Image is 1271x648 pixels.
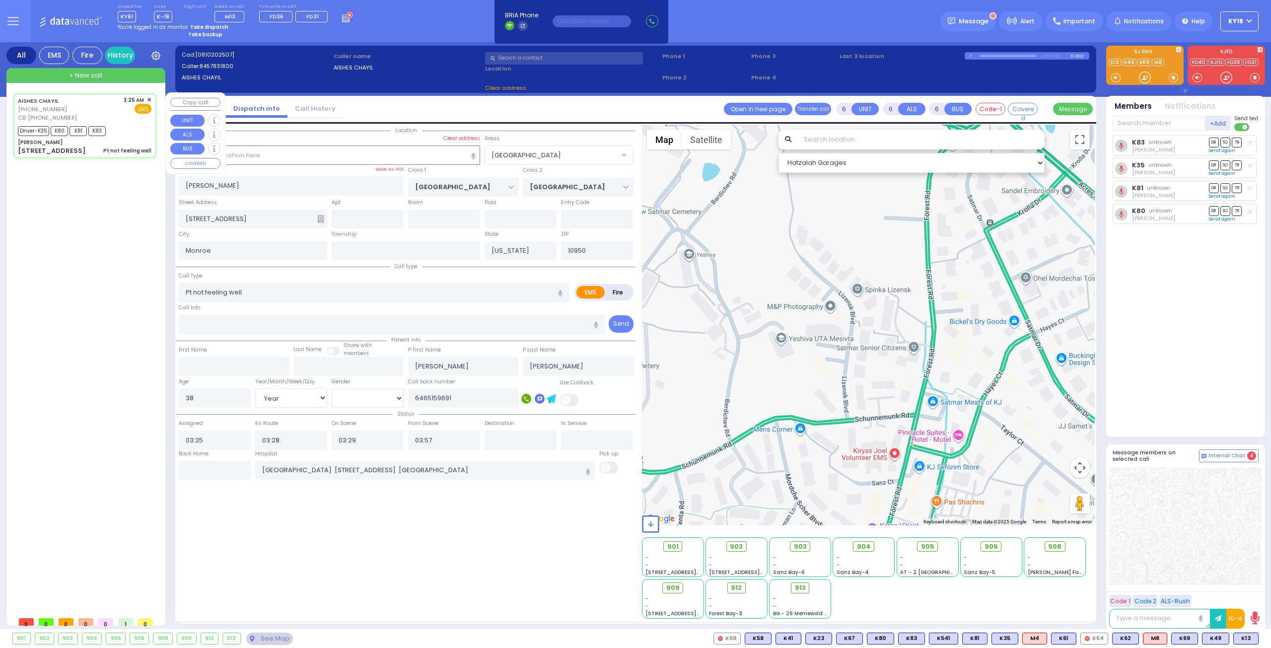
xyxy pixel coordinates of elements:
[200,62,233,70] span: 8457831800
[177,633,196,644] div: 909
[98,618,113,626] span: 0
[1202,633,1229,645] div: K49
[18,105,67,113] span: [PHONE_NUMBER]
[1022,633,1047,645] div: ALS
[857,542,871,552] span: 904
[1233,633,1259,645] div: K13
[840,52,965,61] label: Last 3 location
[1243,59,1259,66] a: FD31
[1171,633,1198,645] div: BLS
[1220,206,1230,216] span: SO
[576,286,605,298] label: EMS
[69,71,102,80] span: + New call
[1171,633,1198,645] div: K69
[1143,633,1167,645] div: ALS KJ
[1085,636,1090,641] img: red-radio-icon.svg
[1132,139,1145,146] a: K83
[332,378,351,386] label: Gender
[1205,116,1231,131] button: +Add
[390,127,422,134] span: Location
[713,633,741,645] div: K68
[82,633,102,644] div: 904
[1106,49,1184,56] label: KJ EMS...
[6,47,36,64] div: All
[35,633,54,644] div: 902
[259,4,331,10] label: Fire units on call
[182,73,330,82] label: AISHES CHAYIL
[959,16,989,26] span: Message
[837,554,840,561] span: -
[523,346,556,354] label: P Last Name
[118,11,136,22] span: KY61
[560,379,594,387] label: Use Callback
[485,52,643,65] input: Search a contact
[776,633,801,645] div: K41
[731,583,742,593] span: 912
[118,618,133,626] span: 1
[1147,184,1170,192] span: unknown
[662,73,748,82] span: Phone 2
[19,618,34,626] span: 0
[1143,633,1167,645] div: M8
[805,633,832,645] div: K23
[1051,633,1076,645] div: BLS
[179,230,189,238] label: City
[179,272,203,280] label: Call Type
[1070,458,1090,478] button: Map camera controls
[644,512,677,525] img: Google
[51,126,68,136] span: K80
[985,542,998,552] span: 906
[1148,139,1172,146] span: unknown
[70,126,87,136] span: K81
[255,450,277,458] label: Hospital
[344,342,372,349] small: Share with
[667,542,679,552] span: 901
[1232,160,1242,170] span: TR
[39,618,54,626] span: 0
[1109,59,1121,66] a: K13
[709,569,803,576] span: [STREET_ADDRESS][PERSON_NAME]
[255,420,278,428] label: En Route
[118,23,189,31] span: You're logged in as monitor.
[709,561,712,569] span: -
[645,610,739,617] span: [STREET_ADDRESS][PERSON_NAME]
[154,4,172,10] label: Lines
[408,378,455,386] label: Call back number
[39,47,69,64] div: EMS
[1112,633,1139,645] div: BLS
[836,633,863,645] div: BLS
[921,542,934,552] span: 905
[201,633,218,644] div: 912
[1132,169,1175,176] span: Berish Feldman
[332,230,356,238] label: Township
[182,51,330,59] label: Cad:
[1220,183,1230,193] span: SO
[78,618,93,626] span: 0
[184,4,206,10] label: Night unit
[1113,116,1205,131] input: Search member
[964,569,995,576] span: Sanz Bay-5
[332,420,356,428] label: On Scene
[179,199,217,207] label: Street Address
[962,633,988,645] div: BLS
[179,346,207,354] label: First Name
[18,97,59,105] a: AISHES CHAYIL
[170,115,205,127] button: UNIT
[334,52,482,61] label: Caller name
[103,147,151,154] div: Pt not feeling well
[1159,595,1192,607] button: ALS-Rush
[170,158,220,169] button: COVERED
[182,62,330,71] label: Caller:
[964,554,967,561] span: -
[1190,59,1207,66] a: FD40
[287,104,343,113] a: Call History
[1008,103,1038,115] button: Covered
[553,15,631,27] input: (000)000-00000
[1063,17,1095,26] span: Important
[1122,59,1136,66] a: K49
[138,618,153,626] span: 0
[1233,633,1259,645] div: BLS
[837,561,840,569] span: -
[1209,138,1219,147] span: DR
[1113,449,1199,462] h5: Message members on selected call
